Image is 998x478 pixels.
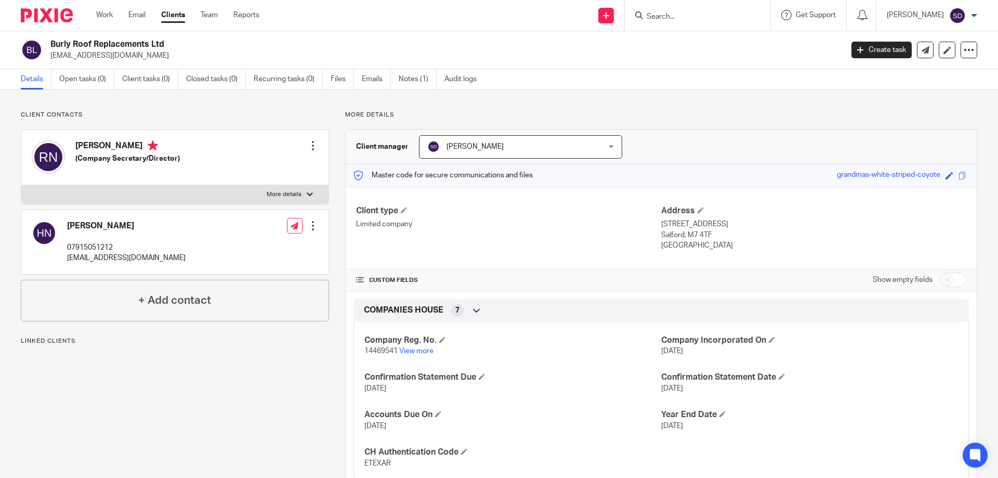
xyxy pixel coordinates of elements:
input: Search [646,12,739,22]
h3: Client manager [356,141,409,152]
h4: CH Authentication Code [364,447,661,458]
h4: Accounts Due On [364,409,661,420]
span: [DATE] [364,385,386,392]
a: Closed tasks (0) [186,69,246,89]
p: 07915051212 [67,242,186,253]
a: Email [128,10,146,20]
a: Emails [362,69,391,89]
p: [STREET_ADDRESS] [661,219,966,229]
a: Recurring tasks (0) [254,69,323,89]
h4: Client type [356,205,661,216]
h4: [PERSON_NAME] [67,221,186,231]
a: Details [21,69,51,89]
p: Client contacts [21,111,329,119]
h4: Company Reg. No. [364,335,661,346]
span: 7 [455,305,459,316]
a: Open tasks (0) [59,69,114,89]
h4: Confirmation Statement Date [661,372,958,383]
span: [DATE] [661,422,683,430]
a: Files [331,69,354,89]
a: Notes (1) [399,69,437,89]
span: [DATE] [661,347,683,355]
p: More details [267,190,301,199]
h4: [PERSON_NAME] [75,140,180,153]
p: [EMAIL_ADDRESS][DOMAIN_NAME] [50,50,836,61]
a: Team [201,10,218,20]
h4: Confirmation Statement Due [364,372,661,383]
a: View more [399,347,434,355]
h4: + Add contact [138,292,211,308]
img: Pixie [21,8,73,22]
span: Get Support [796,11,836,19]
span: [DATE] [364,422,386,430]
a: Client tasks (0) [122,69,178,89]
i: Primary [148,140,158,151]
a: Audit logs [444,69,484,89]
p: Master code for secure communications and files [353,170,533,180]
img: svg%3E [32,140,65,174]
a: Work [96,10,113,20]
h4: CUSTOM FIELDS [356,276,661,285]
a: Clients [161,10,185,20]
img: svg%3E [32,221,57,246]
img: svg%3E [949,7,966,24]
span: 14469541 [364,347,398,355]
img: svg%3E [21,39,43,61]
h4: Company Incorporated On [661,335,958,346]
span: COMPANIES HOUSE [364,305,443,316]
p: [PERSON_NAME] [887,10,944,20]
p: Salford, M7 4TF [661,230,966,240]
div: grandmas-white-striped-coyote [837,170,940,182]
p: Limited company [356,219,661,229]
a: Create task [851,42,912,58]
h4: Year End Date [661,409,958,420]
a: Reports [233,10,259,20]
p: Linked clients [21,337,329,345]
p: More details [345,111,977,119]
span: ETEXAR [364,460,391,467]
span: [PERSON_NAME] [447,143,504,150]
img: svg%3E [427,140,440,153]
label: Show empty fields [873,275,933,285]
p: [GEOGRAPHIC_DATA] [661,240,966,251]
h5: (Company Secretary/Director) [75,153,180,164]
span: [DATE] [661,385,683,392]
h2: Burly Roof Replacements Ltd [50,39,679,50]
h4: Address [661,205,966,216]
p: [EMAIL_ADDRESS][DOMAIN_NAME] [67,253,186,263]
